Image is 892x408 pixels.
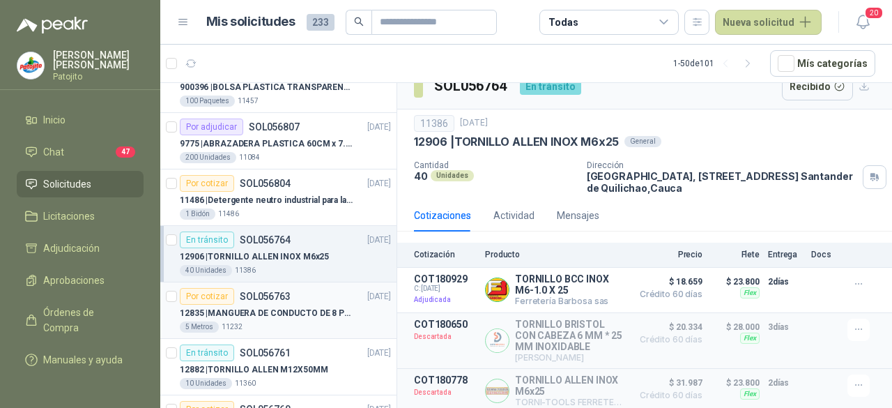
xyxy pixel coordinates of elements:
p: 11486 [218,209,239,220]
img: Company Logo [486,278,509,301]
p: Flete [711,250,760,259]
p: 900396 | BOLSA PLASTICA TRANSPARENTE DE 40*60 CMS [180,81,353,94]
div: General [624,136,661,147]
p: 3 días [768,319,803,335]
div: En tránsito [520,78,581,95]
div: Flex [740,388,760,400]
p: $ 23.800 [711,273,760,290]
p: [DATE] [367,290,391,303]
a: Manuales y ayuda [17,347,144,373]
button: Recibido [782,73,854,100]
span: Adjudicación [43,241,100,256]
span: 233 [307,14,334,31]
p: [DATE] [367,121,391,134]
p: Entrega [768,250,803,259]
a: Licitaciones [17,203,144,229]
span: Licitaciones [43,209,95,224]
button: 20 [850,10,875,35]
div: Por adjudicar [180,119,243,135]
div: Flex [740,287,760,299]
button: Nueva solicitud [715,10,822,35]
span: Crédito 60 días [633,391,702,400]
p: 12906 | TORNILLO ALLEN INOX M6x25 [414,135,619,149]
div: Cotizaciones [414,208,471,223]
a: Chat47 [17,139,144,165]
p: $ 23.800 [711,375,760,391]
div: Flex [740,333,760,344]
span: $ 18.659 [633,273,702,290]
p: TORNILLO BCC INOX M6-1.0 X 25 [515,273,624,296]
p: TORNILLO BRISTOL CON CABEZA 6 MM * 25 MM INOXIDABLE [515,319,624,352]
div: 1 - 50 de 101 [673,52,759,75]
div: En tránsito [180,232,234,248]
span: Chat [43,144,64,160]
img: Company Logo [17,52,44,79]
span: 47 [116,146,135,158]
p: Cotización [414,250,477,259]
p: COT180778 [414,375,477,386]
span: 20 [864,6,884,20]
p: 9775 | ABRAZADERA PLASTICA 60CM x 7.6MM ANCHA [180,137,353,151]
div: Por cotizar [180,288,234,305]
a: Aprobaciones [17,267,144,294]
div: Unidades [431,170,474,181]
p: SOL056761 [240,348,291,358]
p: [DATE] [460,116,488,130]
a: Inicio [17,107,144,133]
span: Solicitudes [43,176,91,192]
p: 11360 [235,378,256,389]
p: Adjudicada [414,293,477,307]
a: Adjudicación [17,235,144,262]
a: En tránsitoSOL056764[DATE] 12906 |TORNILLO ALLEN INOX M6x2540 Unidades11386 [160,226,397,282]
span: search [354,17,364,27]
div: Actividad [493,208,535,223]
p: SOL056763 [240,292,291,301]
p: Patojito [53,73,144,81]
a: Por cotizarSOL056763[DATE] 12835 |MANGUERA DE CONDUCTO DE 8 PULGADAS DE ALAMBRE DE ACERO PU5 Metr... [160,282,397,339]
div: 10 Unidades [180,378,232,389]
p: Dirección [587,160,857,170]
p: [PERSON_NAME] [PERSON_NAME] [53,50,144,70]
div: En tránsito [180,345,234,361]
img: Company Logo [486,329,509,352]
p: 2 días [768,375,803,391]
p: Docs [811,250,839,259]
p: Producto [485,250,624,259]
img: Logo peakr [17,17,88,33]
p: Ferretería Barbosa sas [515,296,624,306]
div: Por cotizar [180,175,234,192]
span: Órdenes de Compra [43,305,130,335]
a: Órdenes de Compra [17,299,144,341]
div: 200 Unidades [180,152,236,163]
button: Mís categorías [770,50,875,77]
p: 11457 [238,96,259,107]
p: 40 [414,170,428,182]
p: Cantidad [414,160,576,170]
p: [DATE] [367,177,391,190]
p: SOL056804 [240,179,291,188]
div: Todas [548,15,578,30]
h3: SOL056764 [434,75,509,97]
div: 11386 [414,115,454,132]
p: SOL056764 [240,235,291,245]
p: $ 28.000 [711,319,760,335]
p: TORNI-TOOLS FERRETERIA [515,397,624,407]
span: C: [DATE] [414,285,477,293]
a: Por cotizarSOL056804[DATE] 11486 |Detergente neutro industrial para lavado de tanques y maquinas.... [160,169,397,226]
span: Manuales y ayuda [43,352,123,368]
p: 11386 [235,265,256,276]
p: 12906 | TORNILLO ALLEN INOX M6x25 [180,250,329,264]
a: Por adjudicarSOL056808[DATE] 900396 |BOLSA PLASTICA TRANSPARENTE DE 40*60 CMS100 Paquetes11457 [160,56,397,113]
p: SOL056807 [249,122,300,132]
span: Crédito 60 días [633,290,702,299]
p: Descartada [414,330,477,344]
p: [GEOGRAPHIC_DATA], [STREET_ADDRESS] Santander de Quilichao , Cauca [587,170,857,194]
div: 40 Unidades [180,265,232,276]
p: 12835 | MANGUERA DE CONDUCTO DE 8 PULGADAS DE ALAMBRE DE ACERO PU [180,307,353,320]
div: 1 Bidón [180,209,215,220]
p: 11084 [239,152,260,163]
h1: Mis solicitudes [206,12,295,32]
p: 11232 [222,322,243,333]
p: COT180929 [414,273,477,285]
a: Solicitudes [17,171,144,197]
